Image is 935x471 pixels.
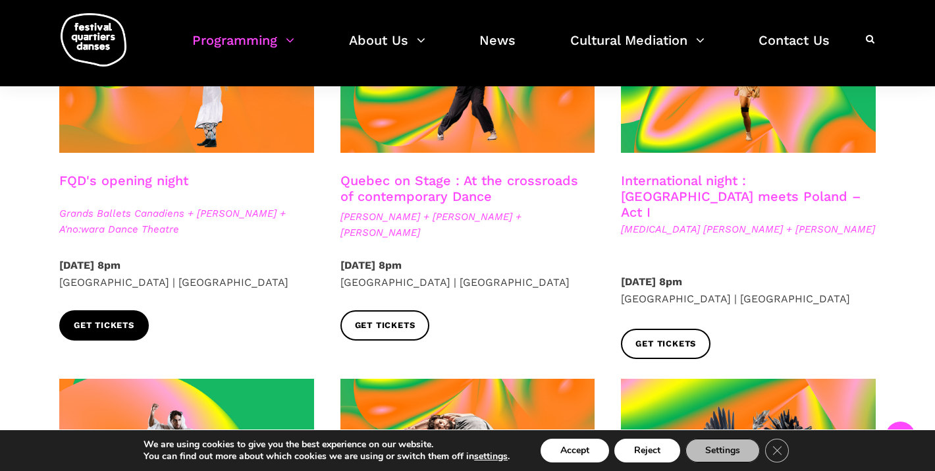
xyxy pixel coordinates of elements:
strong: [DATE] 8pm [59,259,120,271]
p: [GEOGRAPHIC_DATA] | [GEOGRAPHIC_DATA] [59,257,314,291]
a: Cultural Mediation [570,29,705,68]
button: Reject [614,439,680,462]
p: [GEOGRAPHIC_DATA] | [GEOGRAPHIC_DATA] [621,273,876,307]
button: Close GDPR Cookie Banner [765,439,789,462]
a: Quebec on Stage : At the crossroads of contemporary Dance [340,173,578,204]
img: logo-fqd-med [61,13,126,67]
p: You can find out more about which cookies we are using or switch them off in . [144,451,510,462]
a: Get tickets [340,310,430,340]
span: [MEDICAL_DATA] [PERSON_NAME] + [PERSON_NAME] [621,221,876,237]
strong: [DATE] 8pm [621,275,682,288]
span: [PERSON_NAME] + [PERSON_NAME] + [PERSON_NAME] [340,209,595,240]
a: International night : [GEOGRAPHIC_DATA] meets Poland – Act I [621,173,861,220]
button: Settings [685,439,760,462]
p: We are using cookies to give you the best experience on our website. [144,439,510,451]
a: Programming [192,29,294,68]
a: FQD's opening night [59,173,188,188]
a: Get tickets [59,310,149,340]
strong: [DATE] 8pm [340,259,402,271]
span: Get tickets [74,319,134,333]
span: Get tickets [355,319,415,333]
span: Grands Ballets Canadiens + [PERSON_NAME] + A'no:wara Dance Theatre [59,206,314,237]
a: News [479,29,516,68]
button: settings [474,451,508,462]
button: Accept [541,439,609,462]
a: Contact Us [759,29,830,68]
span: Get tickets [635,337,696,351]
a: Get tickets [621,329,710,358]
a: About Us [349,29,425,68]
p: [GEOGRAPHIC_DATA] | [GEOGRAPHIC_DATA] [340,257,595,291]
